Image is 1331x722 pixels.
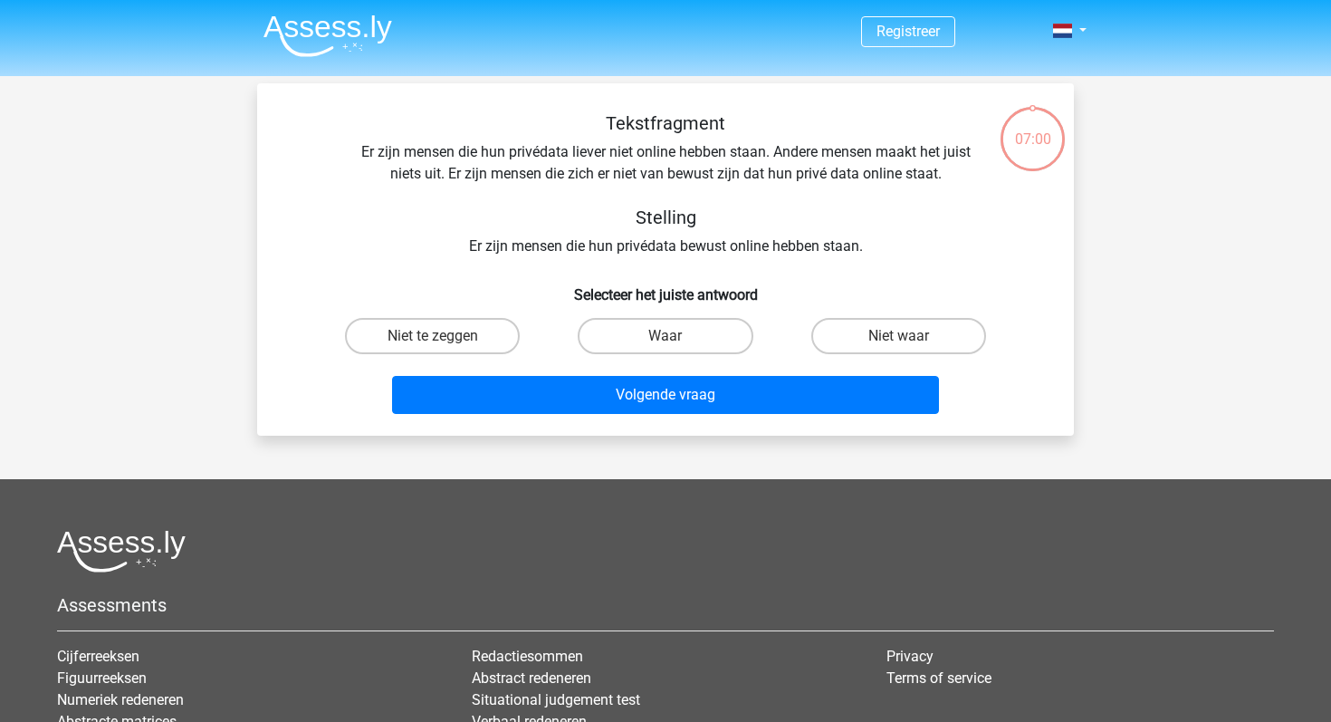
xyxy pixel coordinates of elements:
[57,691,184,708] a: Numeriek redeneren
[263,14,392,57] img: Assessly
[472,648,583,665] a: Redactiesommen
[472,691,640,708] a: Situational judgement test
[999,105,1067,150] div: 07:00
[472,669,591,687] a: Abstract redeneren
[392,376,940,414] button: Volgende vraag
[886,669,991,687] a: Terms of service
[345,318,520,354] label: Niet te zeggen
[578,318,752,354] label: Waar
[876,23,940,40] a: Registreer
[811,318,986,354] label: Niet waar
[57,648,139,665] a: Cijferreeksen
[57,594,1274,616] h5: Assessments
[57,669,147,687] a: Figuurreeksen
[886,648,934,665] a: Privacy
[344,207,987,228] h5: Stelling
[286,112,1045,257] div: Er zijn mensen die hun privédata liever niet online hebben staan. Andere mensen maakt het juist n...
[286,272,1045,303] h6: Selecteer het juiste antwoord
[344,112,987,134] h5: Tekstfragment
[57,530,186,573] img: Assessly logo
